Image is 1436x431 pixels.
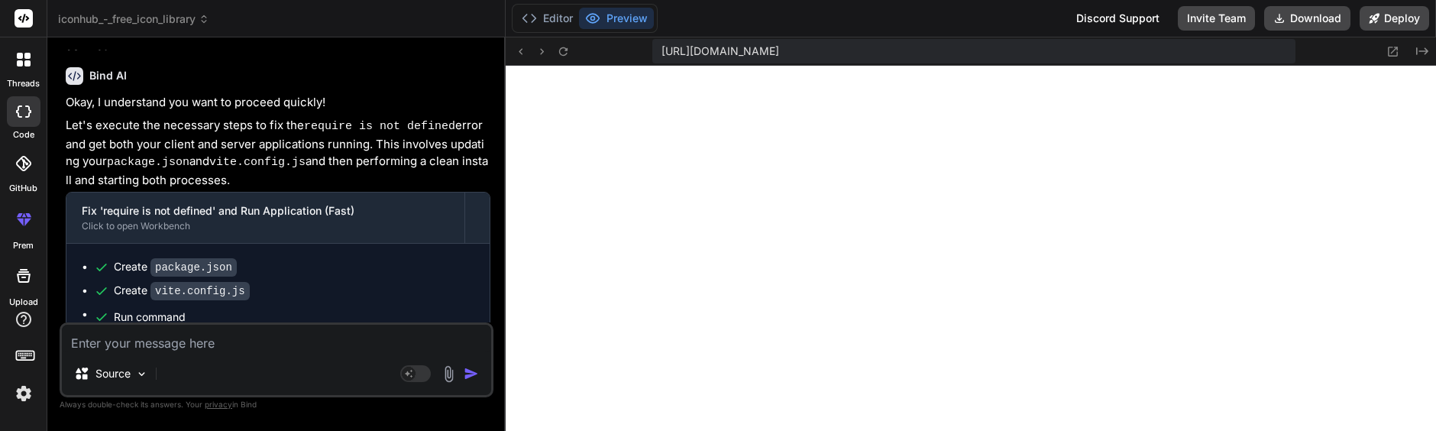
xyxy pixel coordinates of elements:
[1264,6,1350,31] button: Download
[89,68,127,83] h6: Bind AI
[13,239,34,252] label: prem
[516,8,579,29] button: Editor
[9,296,38,309] label: Upload
[1178,6,1255,31] button: Invite Team
[107,156,189,169] code: package.json
[7,77,40,90] label: threads
[82,220,449,232] div: Click to open Workbench
[60,397,493,412] p: Always double-check its answers. Your in Bind
[579,8,654,29] button: Preview
[661,44,779,59] span: [URL][DOMAIN_NAME]
[205,400,232,409] span: privacy
[11,381,37,407] img: settings
[150,282,250,300] code: vite.config.js
[209,156,306,169] code: vite.config.js
[114,259,237,275] div: Create
[13,128,34,141] label: code
[506,66,1436,431] iframe: Preview
[150,258,237,277] code: package.json
[464,366,479,381] img: icon
[66,193,464,243] button: Fix 'require is not defined' and Run Application (Fast)Click to open Workbench
[95,366,131,381] p: Source
[114,283,250,299] div: Create
[58,11,209,27] span: iconhub_-_free_icon_library
[82,203,449,219] div: Fix 'require is not defined' and Run Application (Fast)
[1067,6,1169,31] div: Discord Support
[304,120,455,133] code: require is not defined
[114,309,474,325] span: Run command
[9,182,37,195] label: GitHub
[66,117,490,189] p: Let's execute the necessary steps to fix the error and get both your client and server applicatio...
[440,365,458,383] img: attachment
[135,368,148,381] img: Pick Models
[1360,6,1429,31] button: Deploy
[66,94,490,112] p: Okay, I understand you want to proceed quickly!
